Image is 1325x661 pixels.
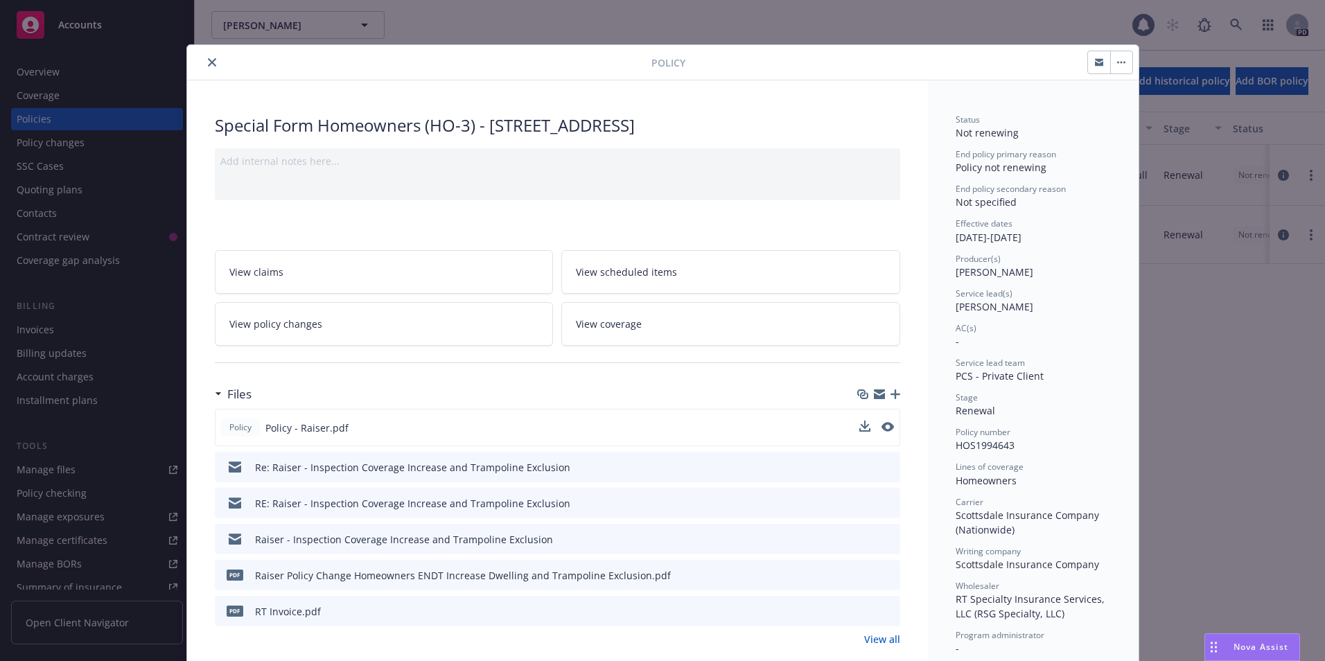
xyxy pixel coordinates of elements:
button: download file [860,460,871,475]
span: Policy [651,55,685,70]
button: download file [860,604,871,619]
a: View policy changes [215,302,554,346]
span: Program administrator [956,629,1044,641]
span: Effective dates [956,218,1012,229]
button: preview file [882,460,895,475]
span: [PERSON_NAME] [956,265,1033,279]
button: download file [859,421,870,432]
span: PCS - Private Client [956,369,1044,382]
span: Writing company [956,545,1021,557]
span: Status [956,114,980,125]
button: preview file [881,421,894,435]
a: View coverage [561,302,900,346]
span: pdf [227,606,243,616]
span: Scottsdale Insurance Company (Nationwide) [956,509,1102,536]
span: - [956,642,959,655]
button: download file [860,496,871,511]
a: View all [864,632,900,646]
button: preview file [882,532,895,547]
div: Re: Raiser - Inspection Coverage Increase and Trampoline Exclusion [255,460,570,475]
span: Policy number [956,426,1010,438]
span: RT Specialty Insurance Services, LLC (RSG Specialty, LLC) [956,592,1107,620]
a: View claims [215,250,554,294]
div: Homeowners [956,473,1111,488]
button: preview file [882,568,895,583]
h3: Files [227,385,252,403]
span: Scottsdale Insurance Company [956,558,1099,571]
span: Producer(s) [956,253,1001,265]
span: Renewal [956,404,995,417]
span: Not renewing [956,126,1019,139]
button: download file [859,421,870,435]
div: Raiser Policy Change Homeowners ENDT Increase Dwelling and Trampoline Exclusion.pdf [255,568,671,583]
div: Special Form Homeowners (HO-3) - [STREET_ADDRESS] [215,114,900,137]
span: pdf [227,570,243,580]
button: download file [860,568,871,583]
div: Files [215,385,252,403]
span: Service lead team [956,357,1025,369]
span: AC(s) [956,322,976,334]
button: Nova Assist [1204,633,1300,661]
span: View scheduled items [576,265,677,279]
span: Policy [227,421,254,434]
div: Add internal notes here... [220,154,895,168]
span: View coverage [576,317,642,331]
span: Stage [956,391,978,403]
span: Service lead(s) [956,288,1012,299]
span: Not specified [956,195,1017,209]
div: RE: Raiser - Inspection Coverage Increase and Trampoline Exclusion [255,496,570,511]
div: RT Invoice.pdf [255,604,321,619]
span: End policy secondary reason [956,183,1066,195]
span: View policy changes [229,317,322,331]
button: close [204,54,220,71]
a: View scheduled items [561,250,900,294]
button: preview file [881,422,894,432]
div: [DATE] - [DATE] [956,218,1111,244]
button: download file [860,532,871,547]
span: Carrier [956,496,983,508]
span: [PERSON_NAME] [956,300,1033,313]
span: Policy - Raiser.pdf [265,421,349,435]
span: End policy primary reason [956,148,1056,160]
div: Raiser - Inspection Coverage Increase and Trampoline Exclusion [255,532,553,547]
span: Nova Assist [1234,641,1288,653]
button: preview file [882,496,895,511]
span: View claims [229,265,283,279]
span: - [956,335,959,348]
button: preview file [882,604,895,619]
span: Lines of coverage [956,461,1024,473]
span: Policy not renewing [956,161,1046,174]
span: HOS1994643 [956,439,1015,452]
div: Drag to move [1205,634,1222,660]
span: Wholesaler [956,580,999,592]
